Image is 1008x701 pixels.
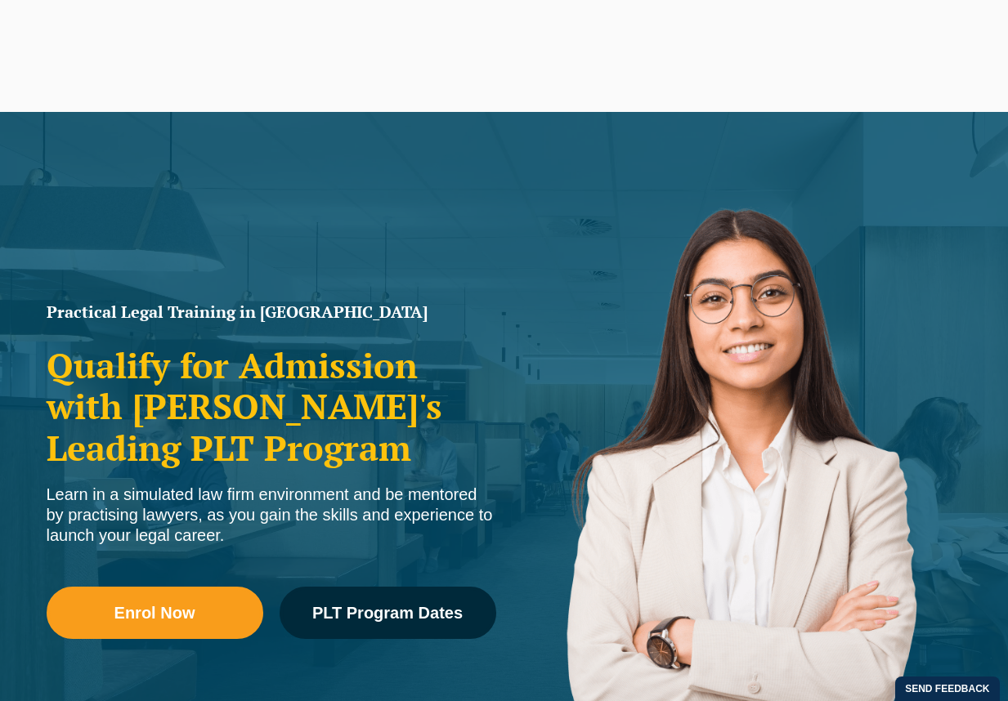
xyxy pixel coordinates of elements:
[280,587,496,639] a: PLT Program Dates
[47,484,496,546] div: Learn in a simulated law firm environment and be mentored by practising lawyers, as you gain the ...
[47,345,496,468] h2: Qualify for Admission with [PERSON_NAME]'s Leading PLT Program
[47,587,263,639] a: Enrol Now
[47,304,496,320] h1: Practical Legal Training in [GEOGRAPHIC_DATA]
[312,605,463,621] span: PLT Program Dates
[114,605,195,621] span: Enrol Now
